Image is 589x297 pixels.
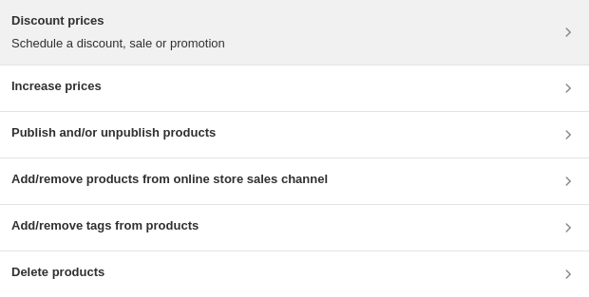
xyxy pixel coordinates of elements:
[11,11,225,30] h3: Discount prices
[11,77,102,96] h3: Increase prices
[11,263,104,282] h3: Delete products
[11,216,199,235] h3: Add/remove tags from products
[11,123,216,142] h3: Publish and/or unpublish products
[11,170,328,189] h3: Add/remove products from online store sales channel
[11,34,225,53] p: Schedule a discount, sale or promotion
